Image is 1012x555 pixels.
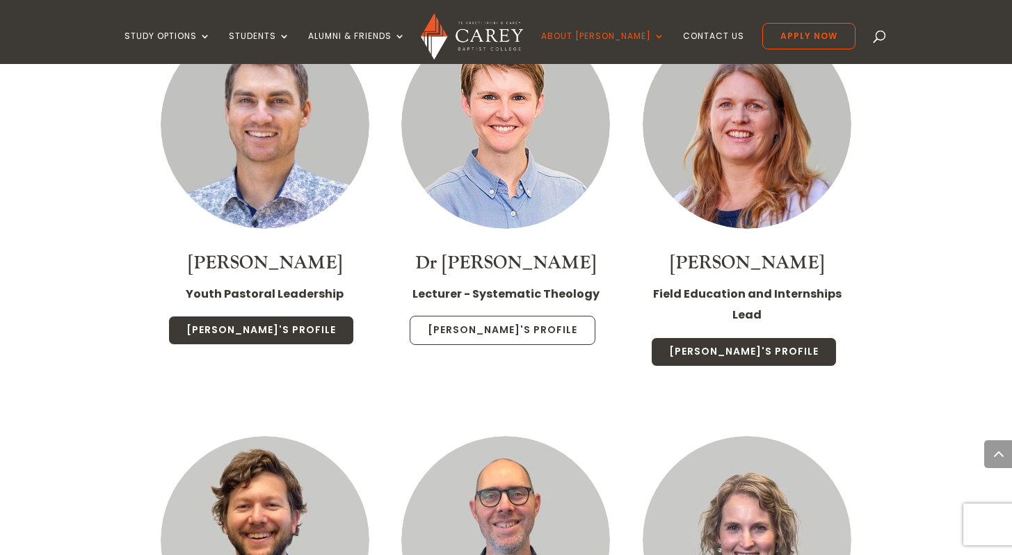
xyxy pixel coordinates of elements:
img: Carey Baptist College [421,13,523,60]
strong: Lecturer - Systematic Theology [412,286,600,302]
a: [PERSON_NAME]'s Profile [651,337,837,367]
a: Apply Now [762,23,856,49]
a: [PERSON_NAME] [670,251,824,275]
img: Nicola Mountfort_300x300 [643,20,851,229]
strong: Youth Pastoral Leadership [186,286,344,302]
a: [PERSON_NAME]'s Profile [168,316,354,345]
a: Students [229,31,290,64]
strong: Field Education and Internships Lead [653,286,842,323]
a: Contact Us [683,31,744,64]
a: Dr [PERSON_NAME] [415,251,596,275]
a: Alumni & Friends [308,31,405,64]
a: Study Options [125,31,211,64]
a: [PERSON_NAME] [188,251,342,275]
a: About [PERSON_NAME] [541,31,665,64]
a: [PERSON_NAME]'s Profile [410,316,595,345]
